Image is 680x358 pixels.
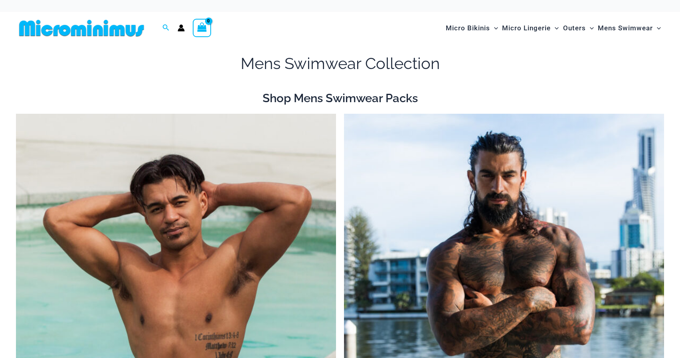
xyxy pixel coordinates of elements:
span: Menu Toggle [653,18,661,38]
a: View Shopping Cart, empty [193,19,211,37]
a: Micro LingerieMenu ToggleMenu Toggle [500,16,561,40]
h1: Mens Swimwear Collection [16,52,664,75]
nav: Site Navigation [443,15,664,42]
span: Menu Toggle [586,18,594,38]
h2: Shop Mens Swimwear Packs [16,91,664,106]
span: Mens Swimwear [598,18,653,38]
a: OutersMenu ToggleMenu Toggle [561,16,596,40]
a: Micro BikinisMenu ToggleMenu Toggle [444,16,500,40]
a: Mens SwimwearMenu ToggleMenu Toggle [596,16,663,40]
span: Micro Lingerie [502,18,551,38]
img: MM SHOP LOGO FLAT [16,19,147,37]
a: Account icon link [178,24,185,32]
span: Menu Toggle [551,18,559,38]
span: Micro Bikinis [446,18,490,38]
a: Search icon link [162,23,170,33]
span: Menu Toggle [490,18,498,38]
span: Outers [563,18,586,38]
